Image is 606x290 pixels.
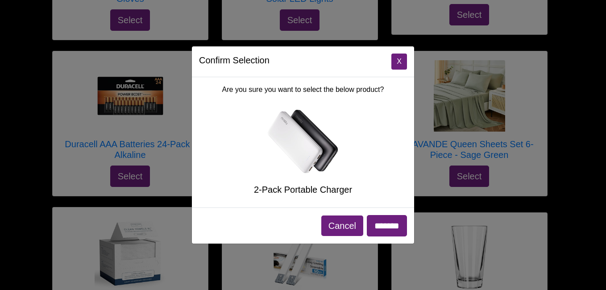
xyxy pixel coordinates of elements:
[321,215,363,236] button: Cancel
[267,106,339,177] img: 2-Pack Portable Charger
[199,184,407,195] h5: 2-Pack Portable Charger
[391,54,407,70] button: Close
[192,77,414,207] div: Are you sure you want to select the below product?
[199,54,270,67] h5: Confirm Selection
